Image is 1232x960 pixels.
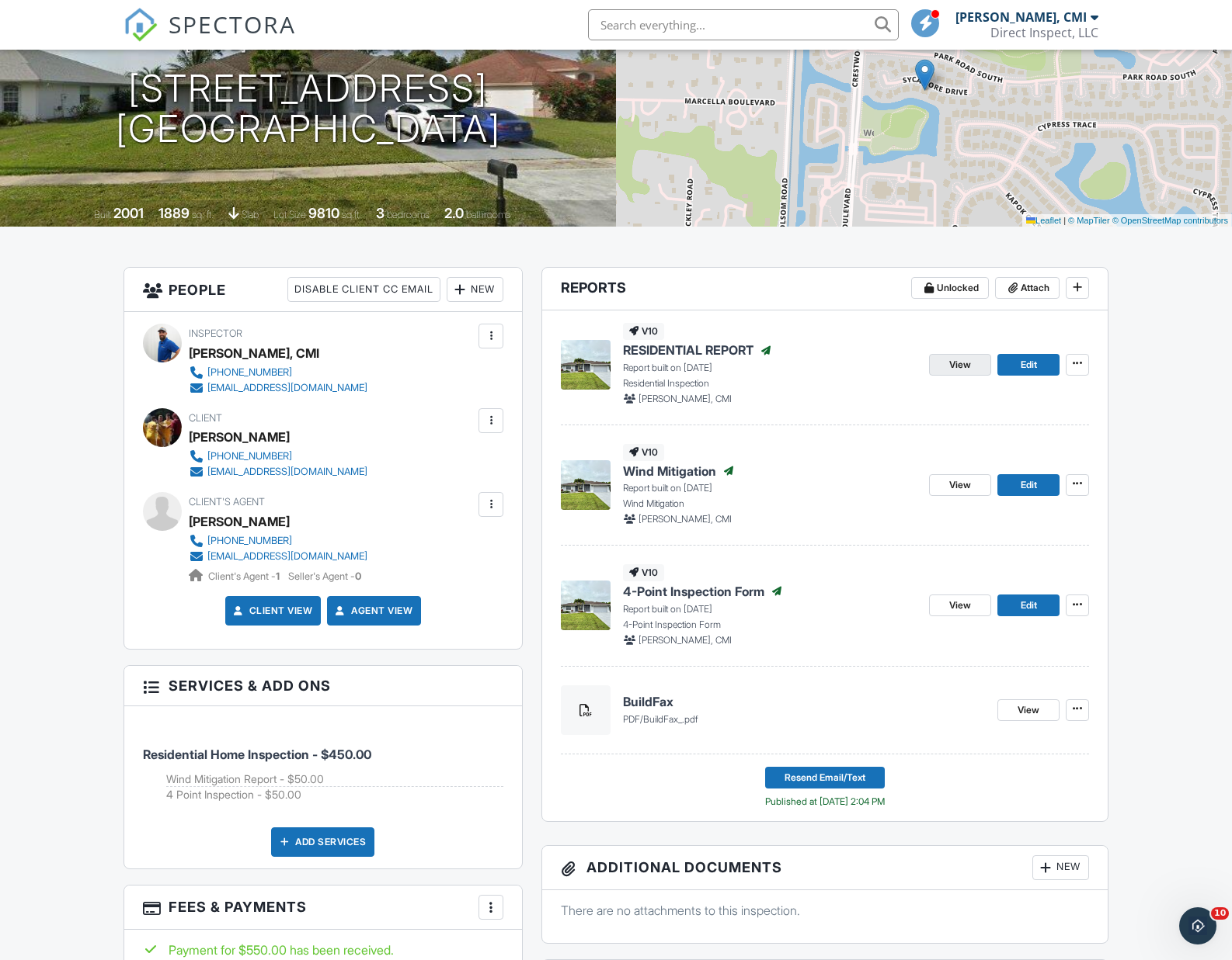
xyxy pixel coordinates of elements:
[447,277,503,302] div: New
[189,412,222,424] span: Client
[466,209,510,220] span: bathrooms
[387,209,430,220] span: bedrooms
[143,941,504,958] div: Payment for $550.00 has been received.
[561,902,1089,919] p: There are no attachments to this inspection.
[276,570,280,582] strong: 1
[189,365,367,380] a: [PHONE_NUMBER]
[189,341,319,365] div: [PERSON_NAME], CMI
[189,328,242,339] span: Inspector
[207,366,292,379] div: [PHONE_NUMBER]
[124,885,523,930] h3: Fees & Payments
[192,209,214,220] span: sq. ft.
[955,9,1087,25] div: [PERSON_NAME], CMI
[271,827,374,857] div: Add Services
[158,205,190,221] div: 1889
[169,8,296,40] span: SPECTORA
[143,718,504,815] li: Service: Residential Home Inspection
[124,21,296,54] a: SPECTORA
[207,550,367,563] div: [EMAIL_ADDRESS][DOMAIN_NAME]
[143,747,371,762] span: Residential Home Inspection - $450.00
[116,68,501,151] h1: [STREET_ADDRESS] [GEOGRAPHIC_DATA]
[287,277,440,302] div: Disable Client CC Email
[332,603,412,619] a: Agent View
[189,510,290,533] a: [PERSON_NAME]
[588,9,899,40] input: Search everything...
[355,570,361,582] strong: 0
[207,466,367,478] div: [EMAIL_ADDRESS][DOMAIN_NAME]
[189,533,367,549] a: [PHONE_NUMBER]
[166,771,504,788] li: Add on: Wind Mitigation Report
[189,464,367,480] a: [EMAIL_ADDRESS][DOMAIN_NAME]
[1032,855,1089,880] div: New
[207,382,367,394] div: [EMAIL_ADDRESS][DOMAIN_NAME]
[189,425,290,449] div: [PERSON_NAME]
[207,535,292,547] div: [PHONE_NUMBER]
[990,25,1098,40] div: Direct Inspect, LLC
[342,209,361,220] span: sq.ft.
[113,205,144,221] div: 2001
[124,666,523,706] h3: Services & Add ons
[288,570,361,582] span: Seller's Agent -
[185,33,432,54] h3: [DATE] 10:00 am - 1:00 pm
[1211,907,1229,920] span: 10
[376,205,385,221] div: 3
[1112,216,1228,225] a: © OpenStreetMap contributors
[1063,216,1066,225] span: |
[189,380,367,396] a: [EMAIL_ADDRESS][DOMAIN_NAME]
[166,787,504,802] li: Add on: 4 Point Inspection
[308,205,339,221] div: 9810
[189,549,367,564] a: [EMAIL_ADDRESS][DOMAIN_NAME]
[124,8,158,42] img: The Best Home Inspection Software - Spectora
[207,450,292,463] div: [PHONE_NUMBER]
[915,59,934,91] img: Marker
[1179,907,1216,944] iframe: Intercom live chat
[273,209,306,220] span: Lot Size
[189,449,367,464] a: [PHONE_NUMBER]
[242,209,259,220] span: slab
[124,268,523,312] h3: People
[231,603,313,619] a: Client View
[189,496,265,508] span: Client's Agent
[542,846,1108,890] h3: Additional Documents
[444,205,464,221] div: 2.0
[1026,216,1061,225] a: Leaflet
[208,570,282,582] span: Client's Agent -
[94,209,111,220] span: Built
[1068,216,1110,225] a: © MapTiler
